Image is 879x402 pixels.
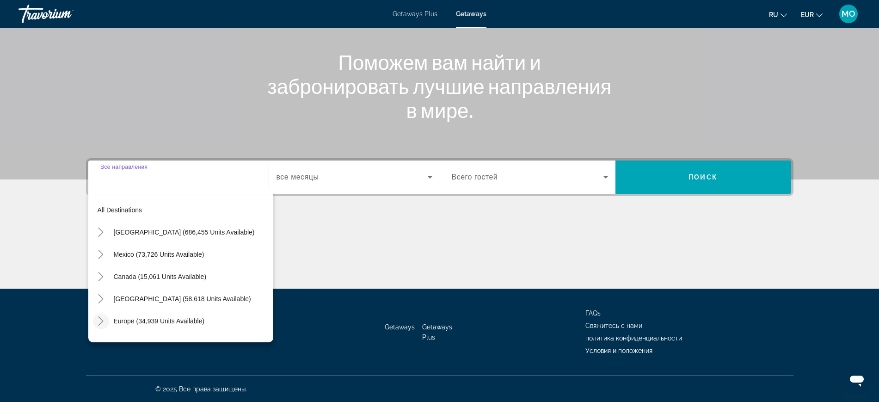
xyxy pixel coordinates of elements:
[769,11,778,19] span: ru
[88,161,791,194] div: Search widget
[93,202,273,218] button: All destinations
[93,247,109,263] button: Toggle Mexico (73,726 units available)
[801,11,814,19] span: EUR
[93,269,109,285] button: Toggle Canada (15,061 units available)
[93,335,109,352] button: Toggle Australia (3,279 units available)
[385,323,415,331] a: Getaways
[109,224,273,241] button: [GEOGRAPHIC_DATA] (686,455 units available)
[456,10,486,18] a: Getaways
[615,161,791,194] button: Поиск
[114,317,205,325] span: Europe (34,939 units available)
[585,322,642,329] a: Свяжитесь с нами
[585,347,652,354] a: Условия и положения
[688,173,718,181] span: Поиск
[422,323,452,341] a: Getaways Plus
[585,334,682,342] a: политика конфиденциальности
[266,50,613,122] h1: Поможем вам найти и забронировать лучшие направления в мире.
[114,251,204,258] span: Mexico (73,726 units available)
[100,164,148,170] span: Все направления
[109,268,273,285] button: Canada (15,061 units available)
[277,173,319,181] span: все месяцы
[114,229,255,236] span: [GEOGRAPHIC_DATA] (686,455 units available)
[109,313,273,329] button: Europe (34,939 units available)
[114,295,251,303] span: [GEOGRAPHIC_DATA] (58,618 units available)
[769,8,787,21] button: Change language
[836,4,861,24] button: User Menu
[114,273,207,280] span: Canada (15,061 units available)
[93,224,109,241] button: Toggle United States (686,455 units available)
[585,309,601,317] a: FAQs
[452,173,498,181] span: Всего гостей
[155,385,247,393] span: © 2025 Все права защищены.
[93,291,109,307] button: Toggle Caribbean & Atlantic Islands (58,618 units available)
[109,335,273,352] button: Australia (3,279 units available)
[842,9,855,19] span: MO
[109,246,273,263] button: Mexico (73,726 units available)
[842,365,872,395] iframe: Кнопка запуска окна обмена сообщениями
[98,206,142,214] span: All destinations
[109,291,273,307] button: [GEOGRAPHIC_DATA] (58,618 units available)
[93,313,109,329] button: Toggle Europe (34,939 units available)
[18,2,111,26] a: Travorium
[393,10,437,18] a: Getaways Plus
[801,8,823,21] button: Change currency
